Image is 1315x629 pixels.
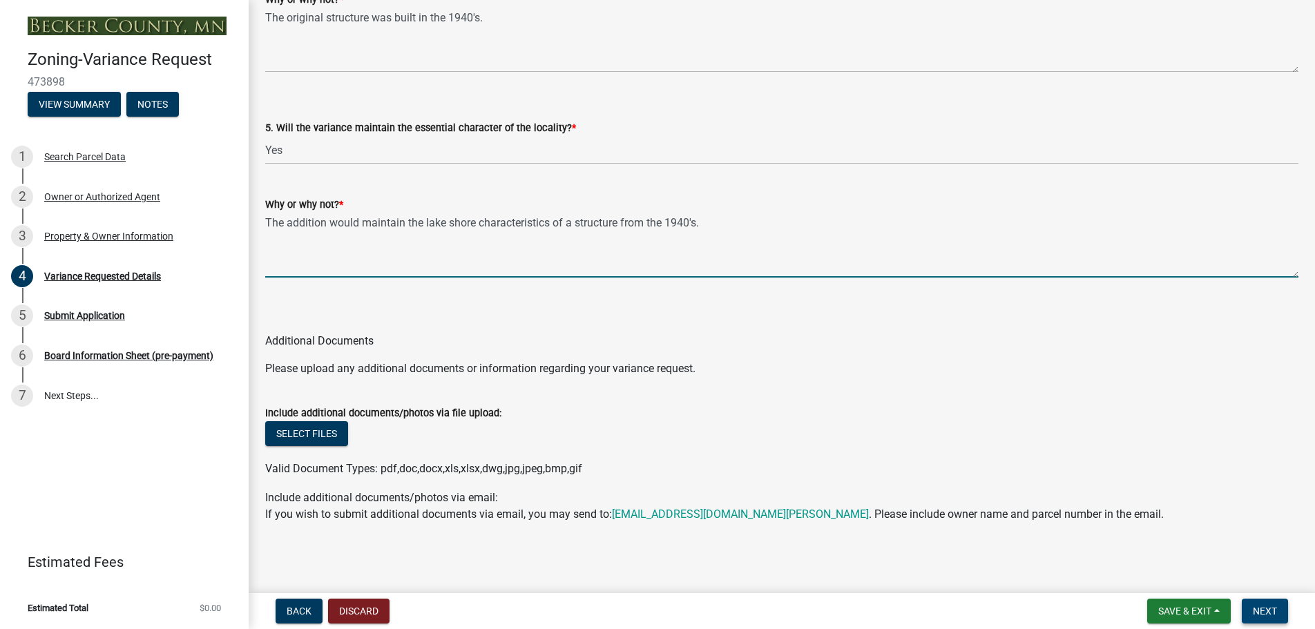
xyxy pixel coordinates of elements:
[44,192,160,202] div: Owner or Authorized Agent
[265,200,343,210] label: Why or why not?
[265,421,348,446] button: Select files
[1158,606,1211,617] span: Save & Exit
[28,603,88,612] span: Estimated Total
[11,345,33,367] div: 6
[612,507,869,521] a: [EMAIL_ADDRESS][DOMAIN_NAME][PERSON_NAME]
[11,146,33,168] div: 1
[11,548,227,576] a: Estimated Fees
[1242,599,1288,623] button: Next
[265,333,1298,349] p: Additional Documents
[265,360,1298,377] p: Please upload any additional documents or information regarding your variance request.
[44,231,173,241] div: Property & Owner Information
[28,17,227,35] img: Becker County, Minnesota
[276,599,323,623] button: Back
[200,603,221,612] span: $0.00
[265,507,1164,521] span: If you wish to submit additional documents via email, you may send to: . Please include owner nam...
[265,462,582,475] span: Valid Document Types: pdf,doc,docx,xls,xlsx,dwg,jpg,jpeg,bmp,gif
[44,271,161,281] div: Variance Requested Details
[44,351,213,360] div: Board Information Sheet (pre-payment)
[28,99,121,110] wm-modal-confirm: Summary
[287,606,311,617] span: Back
[11,265,33,287] div: 4
[265,409,501,418] label: Include additional documents/photos via file upload:
[11,186,33,208] div: 2
[44,311,125,320] div: Submit Application
[265,124,576,133] label: 5. Will the variance maintain the essential character of the locality?
[11,385,33,407] div: 7
[28,75,221,88] span: 473898
[265,490,1298,523] div: Include additional documents/photos via email:
[44,152,126,162] div: Search Parcel Data
[126,99,179,110] wm-modal-confirm: Notes
[28,50,238,70] h4: Zoning-Variance Request
[1147,599,1231,623] button: Save & Exit
[11,304,33,327] div: 5
[126,92,179,117] button: Notes
[11,225,33,247] div: 3
[28,92,121,117] button: View Summary
[1253,606,1277,617] span: Next
[328,599,390,623] button: Discard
